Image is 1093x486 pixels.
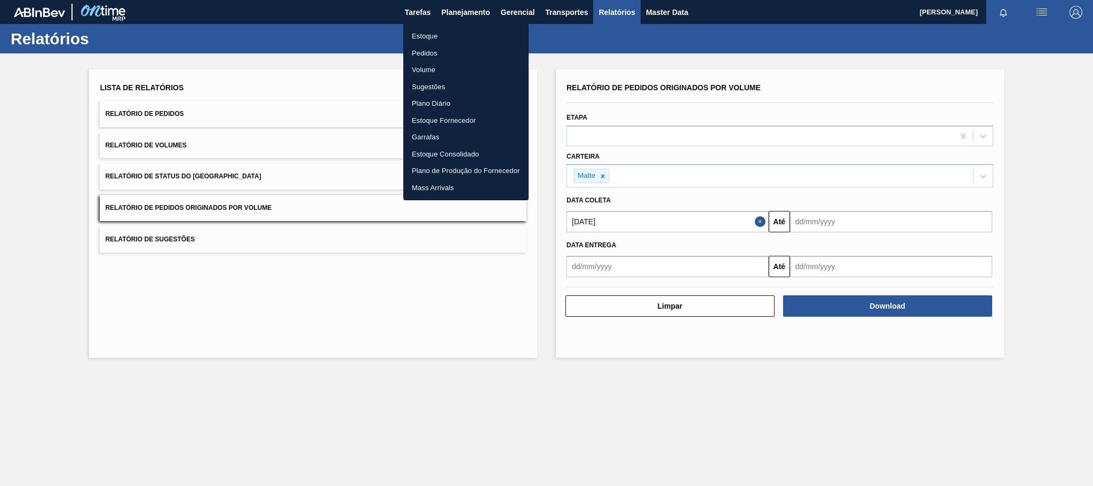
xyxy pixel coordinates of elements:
a: Sugestões [403,79,529,96]
a: Mass Arrivals [403,179,529,197]
a: Estoque Fornecedor [403,112,529,129]
a: Plano Diário [403,95,529,112]
a: Plano de Produção do Fornecedor [403,162,529,179]
a: Estoque [403,28,529,45]
a: Garrafas [403,129,529,146]
a: Volume [403,61,529,79]
a: Estoque Consolidado [403,146,529,163]
a: Pedidos [403,45,529,62]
